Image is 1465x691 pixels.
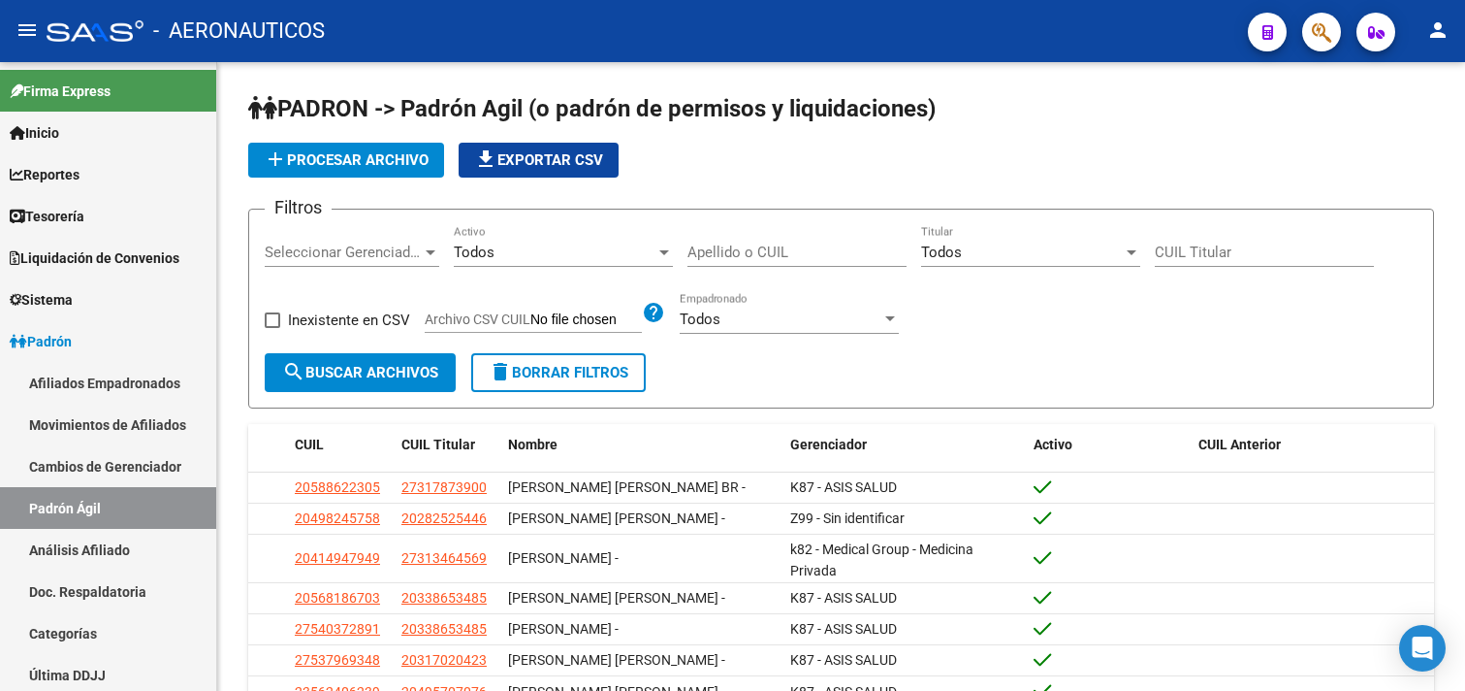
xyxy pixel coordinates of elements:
[401,621,487,637] span: 20338653485
[474,148,497,171] mat-icon: file_download
[248,143,444,178] button: Procesar archivo
[295,550,380,566] span: 20414947949
[489,360,512,383] mat-icon: delete
[10,247,179,269] span: Liquidación de Convenios
[1191,424,1434,466] datatable-header-cell: CUIL Anterior
[265,353,456,392] button: Buscar Archivos
[295,437,324,452] span: CUIL
[10,81,111,102] span: Firma Express
[295,652,380,668] span: 27537969348
[401,652,487,668] span: 20317020423
[288,309,410,332] span: Inexistente en CSV
[295,621,380,637] span: 27540372891
[10,289,73,311] span: Sistema
[508,437,557,452] span: Nombre
[790,479,897,495] span: K87 - ASIS SALUD
[1026,424,1192,466] datatable-header-cell: Activo
[459,143,619,178] button: Exportar CSV
[642,301,665,324] mat-icon: help
[295,590,380,606] span: 20568186703
[790,542,973,579] span: k82 - Medical Group - Medicina Privada
[282,364,438,381] span: Buscar Archivos
[401,510,487,526] span: 20282525446
[282,360,305,383] mat-icon: search
[401,437,475,452] span: CUIL Titular
[265,194,332,221] h3: Filtros
[10,206,84,227] span: Tesorería
[10,164,80,185] span: Reportes
[401,550,487,566] span: 27313464569
[454,244,494,261] span: Todos
[508,479,746,495] span: [PERSON_NAME] [PERSON_NAME] BR -
[790,621,897,637] span: K87 - ASIS SALUD
[16,18,39,42] mat-icon: menu
[508,652,725,668] span: [PERSON_NAME] [PERSON_NAME] -
[530,312,642,329] input: Archivo CSV CUIL
[474,151,603,169] span: Exportar CSV
[425,312,530,327] span: Archivo CSV CUIL
[1399,625,1446,672] div: Open Intercom Messenger
[471,353,646,392] button: Borrar Filtros
[248,95,936,122] span: PADRON -> Padrón Agil (o padrón de permisos y liquidaciones)
[1426,18,1449,42] mat-icon: person
[264,148,287,171] mat-icon: add
[1034,437,1072,452] span: Activo
[508,621,619,637] span: [PERSON_NAME] -
[1198,437,1281,452] span: CUIL Anterior
[153,10,325,52] span: - AERONAUTICOS
[790,590,897,606] span: K87 - ASIS SALUD
[508,510,725,526] span: [PERSON_NAME] [PERSON_NAME] -
[264,151,429,169] span: Procesar archivo
[921,244,962,261] span: Todos
[295,479,380,495] span: 20588622305
[790,437,867,452] span: Gerenciador
[508,590,725,606] span: [PERSON_NAME] [PERSON_NAME] -
[489,364,628,381] span: Borrar Filtros
[295,510,380,526] span: 20498245758
[680,311,720,328] span: Todos
[287,424,394,466] datatable-header-cell: CUIL
[500,424,782,466] datatable-header-cell: Nombre
[790,652,897,668] span: K87 - ASIS SALUD
[508,550,619,566] span: [PERSON_NAME] -
[782,424,1026,466] datatable-header-cell: Gerenciador
[265,244,422,261] span: Seleccionar Gerenciador
[10,331,72,352] span: Padrón
[790,510,905,526] span: Z99 - Sin identificar
[401,590,487,606] span: 20338653485
[401,479,487,495] span: 27317873900
[394,424,500,466] datatable-header-cell: CUIL Titular
[10,122,59,144] span: Inicio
